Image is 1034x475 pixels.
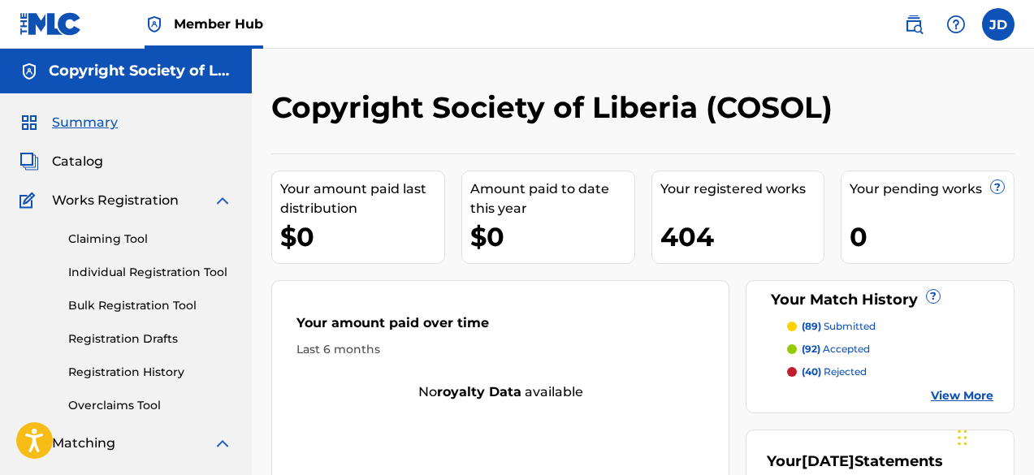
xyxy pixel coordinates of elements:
h5: Copyright Society of Liberia (COSOL) [49,62,232,80]
img: MLC Logo [19,12,82,36]
div: Last 6 months [296,341,704,358]
img: help [946,15,966,34]
div: Your Statements [767,451,943,473]
img: expand [213,191,232,210]
a: Claiming Tool [68,231,232,248]
div: Drag [958,413,967,462]
span: (92) [802,343,820,355]
a: CatalogCatalog [19,152,103,171]
div: 0 [850,218,1014,255]
span: Works Registration [52,191,179,210]
p: submitted [802,319,876,334]
div: No available [272,382,729,402]
h2: Copyright Society of Liberia (COSOL) [271,89,841,126]
div: 404 [660,218,824,255]
a: (40) rejected [787,365,993,379]
div: Your pending works [850,179,1014,199]
span: Summary [52,113,118,132]
p: rejected [802,365,867,379]
a: Registration Drafts [68,330,232,348]
iframe: Resource Center [989,275,1034,406]
strong: royalty data [437,384,521,399]
span: (89) [802,320,821,332]
div: Your amount paid over time [296,313,704,341]
img: Works Registration [19,191,41,210]
div: User Menu [982,8,1015,41]
div: $0 [470,218,634,255]
a: Registration History [68,364,232,381]
img: Accounts [19,62,39,81]
div: Your amount paid last distribution [280,179,444,218]
div: $0 [280,218,444,255]
span: Matching [52,434,115,453]
a: Public Search [898,8,930,41]
span: ? [927,290,940,303]
img: search [904,15,924,34]
span: Member Hub [174,15,263,33]
span: Catalog [52,152,103,171]
span: ? [991,180,1004,193]
a: Bulk Registration Tool [68,297,232,314]
span: [DATE] [802,452,854,470]
div: Your Match History [767,289,993,311]
a: (89) submitted [787,319,993,334]
div: Your registered works [660,179,824,199]
div: Amount paid to date this year [470,179,634,218]
a: Overclaims Tool [68,397,232,414]
img: Top Rightsholder [145,15,164,34]
span: (40) [802,365,821,378]
a: SummarySummary [19,113,118,132]
img: expand [213,434,232,453]
a: Individual Registration Tool [68,264,232,281]
img: Catalog [19,152,39,171]
div: Help [940,8,972,41]
img: Summary [19,113,39,132]
iframe: Chat Widget [953,397,1034,475]
a: (92) accepted [787,342,993,356]
p: accepted [802,342,870,356]
a: View More [931,387,993,404]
